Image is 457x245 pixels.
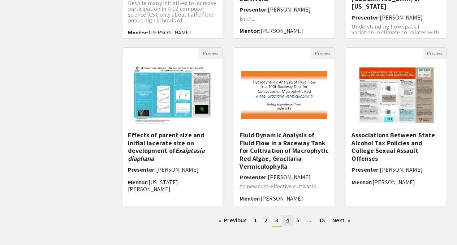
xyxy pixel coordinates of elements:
span: [PERSON_NAME] [268,6,310,13]
span: [PERSON_NAME] [260,27,303,35]
img: <p class="ql-align-center"><span style="background-color: transparent; color: rgb(0, 0, 0);">Effe... [127,59,218,131]
h6: Presenter: [240,174,329,181]
div: Open Presentation <p class="ql-align-center"><span style="background-color: transparent; color: r... [122,47,223,206]
span: ... [307,216,311,224]
span: [US_STATE][PERSON_NAME] [128,179,178,193]
a: Previous page [215,215,250,226]
span: Mentor: [352,179,372,186]
div: Open Presentation <p class="ql-align-center">Fluid Dynamic Analysis of Fluid Flow in a Raceway Ta... [234,47,335,206]
span: 5 [297,216,299,224]
h6: Presenter: [352,14,441,21]
button: Preview [423,48,447,59]
span: [PERSON_NAME] [372,179,415,186]
span: [PERSON_NAME] [380,166,422,173]
span: Mentor: [128,179,149,186]
span: Mentor: [240,195,260,202]
span: 2 [264,216,268,224]
span: 18 [319,216,325,224]
img: <p><span style="background-color: transparent; color: rgb(0, 0, 0);">Associations Between State A... [351,59,442,131]
button: Preview [311,48,335,59]
span: Mentor: [240,27,260,35]
h6: Presenter: [240,6,329,13]
em: Exaiptasia diaphana [128,146,204,163]
h6: Presenter: [352,166,441,173]
iframe: Chat [5,212,31,240]
ul: Pagination [122,215,447,227]
h6: Presenter: [128,166,217,173]
span: [PERSON_NAME] [260,195,303,202]
img: <p class="ql-align-center">Fluid Dynamic Analysis of Fluid Flow in a Raceway Tank for Cultivation... [234,64,335,126]
p: Understanding how spatial variation in climate correlates with phenotypic variation within specie... [352,24,441,47]
u: Back... [240,15,255,22]
span: 4 [286,216,289,224]
h5: Effects of parent size and initial lacerate size on development of [128,131,217,162]
span: Mentor: [128,29,149,36]
span: [PERSON_NAME] [268,173,310,181]
h5: Associations Between State Alcohol Tax Policies and College Sexual Assault Offenses [352,131,441,162]
span: [PERSON_NAME] [156,166,199,173]
span: [PERSON_NAME] [380,14,422,21]
a: Next page [329,215,354,226]
span: 3 [275,216,278,224]
div: Open Presentation <p><span style="background-color: transparent; color: rgb(0, 0, 0);">Associatio... [346,47,447,206]
button: Preview [199,48,223,59]
span: 1 [254,216,257,224]
p: Despite many initiatives to increase participation in K-12 computer science (CS), only about half... [128,0,217,23]
p: As new cost-effective cultivatio... [240,184,329,189]
h5: Fluid Dynamic Analysis of Fluid Flow in a Raceway Tank for Cultivation of Macrophytic Red Algae, ... [240,131,329,170]
span: [PERSON_NAME] [148,29,191,36]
